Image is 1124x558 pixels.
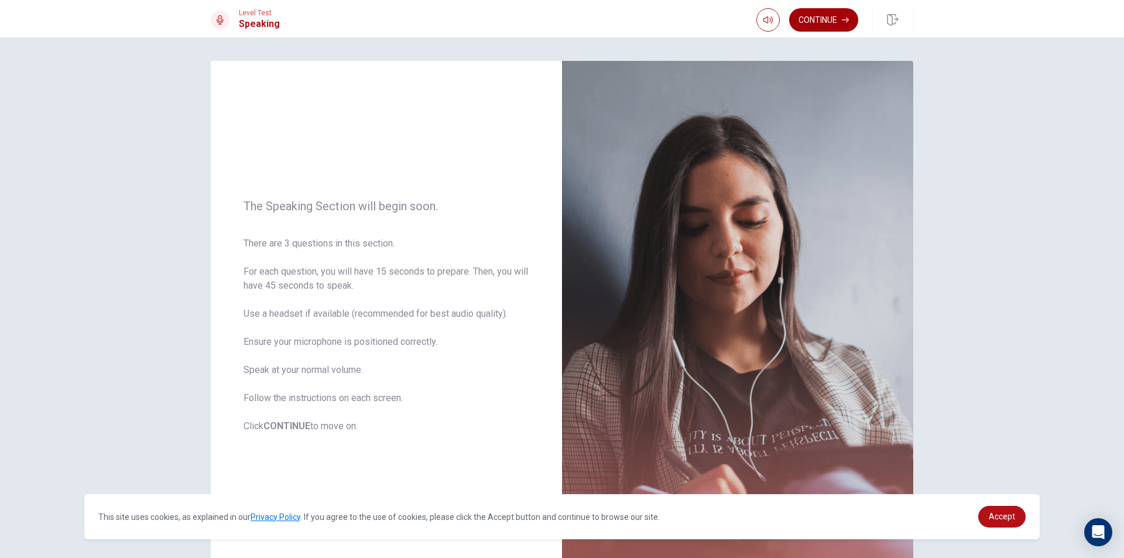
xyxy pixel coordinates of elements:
a: dismiss cookie message [978,506,1026,528]
b: CONTINUE [263,420,310,432]
div: cookieconsent [84,494,1040,539]
span: Accept [989,512,1015,521]
span: Level Test [239,9,280,17]
h1: Speaking [239,17,280,31]
div: Open Intercom Messenger [1084,518,1112,546]
span: The Speaking Section will begin soon. [244,199,529,213]
button: Continue [789,8,858,32]
span: This site uses cookies, as explained in our . If you agree to the use of cookies, please click th... [98,512,660,522]
a: Privacy Policy [251,512,300,522]
span: There are 3 questions in this section. For each question, you will have 15 seconds to prepare. Th... [244,237,529,433]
